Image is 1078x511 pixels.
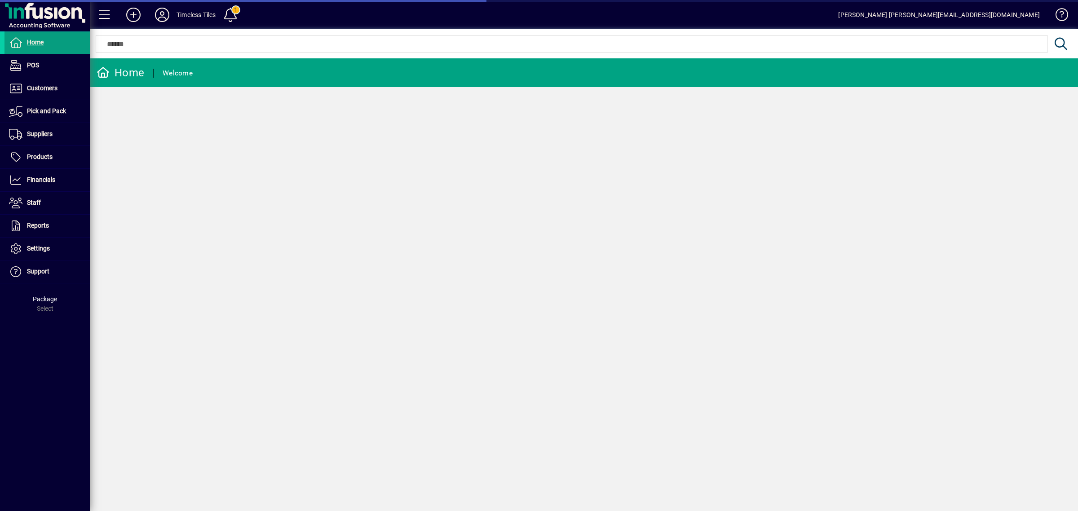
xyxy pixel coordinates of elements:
[163,66,193,80] div: Welcome
[838,8,1040,22] div: [PERSON_NAME] [PERSON_NAME][EMAIL_ADDRESS][DOMAIN_NAME]
[27,84,57,92] span: Customers
[33,295,57,303] span: Package
[4,146,90,168] a: Products
[27,62,39,69] span: POS
[148,7,177,23] button: Profile
[4,77,90,100] a: Customers
[27,199,41,206] span: Staff
[4,100,90,123] a: Pick and Pack
[4,54,90,77] a: POS
[119,7,148,23] button: Add
[27,245,50,252] span: Settings
[27,107,66,115] span: Pick and Pack
[4,215,90,237] a: Reports
[27,39,44,46] span: Home
[27,176,55,183] span: Financials
[177,8,216,22] div: Timeless Tiles
[27,222,49,229] span: Reports
[4,123,90,145] a: Suppliers
[27,153,53,160] span: Products
[27,268,49,275] span: Support
[4,169,90,191] a: Financials
[27,130,53,137] span: Suppliers
[4,238,90,260] a: Settings
[97,66,144,80] div: Home
[4,192,90,214] a: Staff
[4,260,90,283] a: Support
[1049,2,1067,31] a: Knowledge Base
